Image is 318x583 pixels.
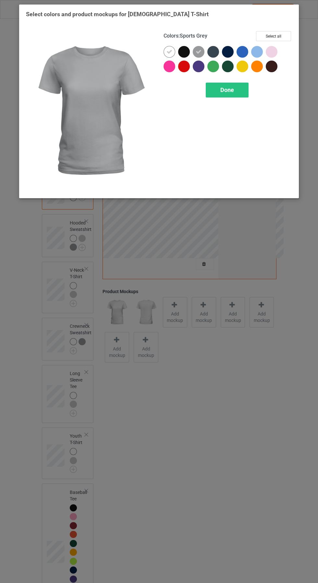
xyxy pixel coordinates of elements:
img: regular.jpg [26,31,154,191]
button: Select all [256,31,291,41]
span: Colors [164,33,178,39]
span: Select colors and product mockups for [DEMOGRAPHIC_DATA] T-Shirt [26,11,209,17]
span: Done [220,86,234,93]
h4: : [164,33,207,40]
span: Sports Grey [180,33,207,39]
